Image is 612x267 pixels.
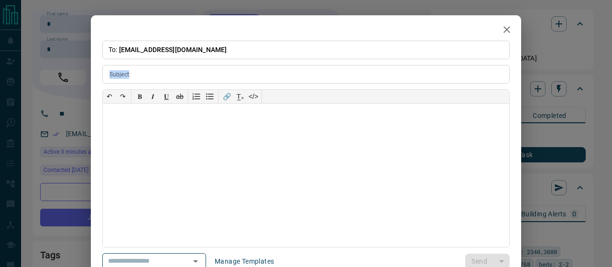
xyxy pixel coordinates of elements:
button: Numbered list [190,90,203,103]
button: 𝑰 [146,90,160,103]
s: ab [176,93,184,100]
button: ↷ [116,90,130,103]
button: Bullet list [203,90,217,103]
button: 𝐁 [133,90,146,103]
button: 🔗 [220,90,233,103]
button: ab [173,90,186,103]
p: Subject: [109,70,131,79]
p: To: [102,41,510,59]
span: [EMAIL_ADDRESS][DOMAIN_NAME] [119,46,227,53]
button: ↶ [103,90,116,103]
span: 𝐔 [164,93,169,100]
button: T̲ₓ [233,90,247,103]
button: </> [247,90,260,103]
button: 𝐔 [160,90,173,103]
